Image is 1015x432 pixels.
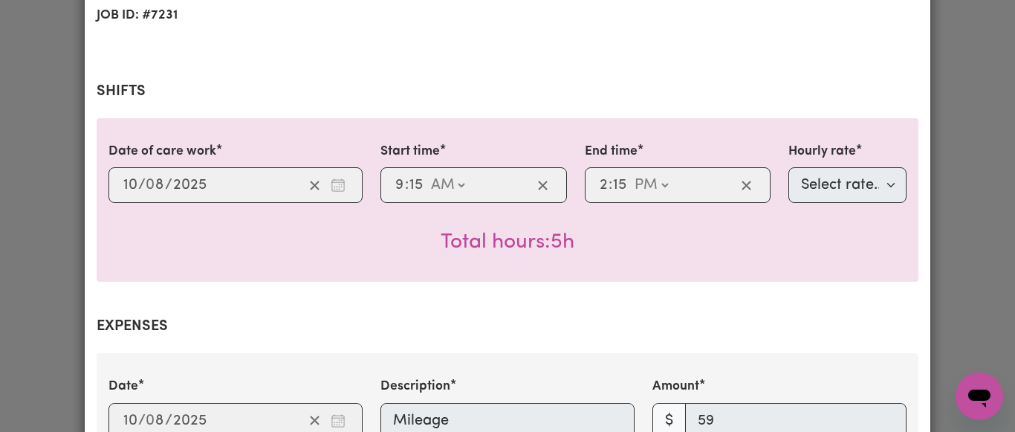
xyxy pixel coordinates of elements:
[172,174,207,196] input: ----
[380,377,450,396] label: Description
[146,178,155,193] span: 0
[97,3,499,28] span: Job ID: # 7231
[172,410,207,432] input: ----
[326,174,350,196] button: Enter the date of care work
[405,177,409,193] span: :
[123,410,138,432] input: --
[441,232,574,253] span: Total hours worked: 5 hours
[652,377,699,396] label: Amount
[303,410,326,432] button: Clear date
[165,177,172,193] span: /
[303,174,326,196] button: Clear date
[97,83,918,100] h2: Shifts
[97,317,918,335] h2: Expenses
[146,413,155,428] span: 0
[612,174,627,196] input: --
[599,174,609,196] input: --
[409,174,424,196] input: --
[108,377,138,396] label: Date
[138,413,146,429] span: /
[380,142,440,161] label: Start time
[609,177,612,193] span: :
[326,410,350,432] button: Enter the date of expense
[123,174,138,196] input: --
[585,142,638,161] label: End time
[108,142,216,161] label: Date of care work
[138,177,146,193] span: /
[165,413,172,429] span: /
[395,174,405,196] input: --
[788,142,856,161] label: Hourly rate
[146,410,165,432] input: --
[956,373,1003,420] iframe: Button to launch messaging window, conversation in progress
[146,174,165,196] input: --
